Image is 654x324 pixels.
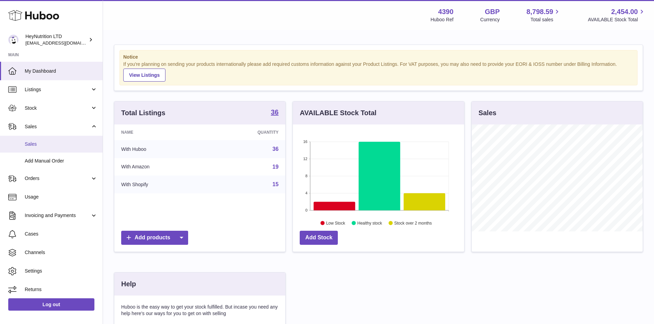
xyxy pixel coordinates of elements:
[8,298,94,311] a: Log out
[273,164,279,170] a: 19
[114,176,208,193] td: With Shopify
[25,40,101,46] span: [EMAIL_ADDRESS][DOMAIN_NAME]
[479,108,496,118] h3: Sales
[480,16,500,23] div: Currency
[588,16,646,23] span: AVAILABLE Stock Total
[273,146,279,152] a: 36
[530,16,561,23] span: Total sales
[25,158,97,164] span: Add Manual Order
[114,124,208,140] th: Name
[273,181,279,187] a: 15
[357,220,382,225] text: Healthy stock
[306,174,308,178] text: 8
[25,286,97,293] span: Returns
[123,69,165,82] a: View Listings
[123,61,634,82] div: If you're planning on sending your products internationally please add required customs informati...
[303,140,308,144] text: 16
[527,7,553,16] span: 8,798.59
[114,158,208,176] td: With Amazon
[431,16,454,23] div: Huboo Ref
[25,212,90,219] span: Invoicing and Payments
[25,86,90,93] span: Listings
[25,194,97,200] span: Usage
[485,7,500,16] strong: GBP
[121,231,188,245] a: Add products
[114,140,208,158] td: With Huboo
[8,35,19,45] img: info@heynutrition.com
[25,123,90,130] span: Sales
[527,7,561,23] a: 8,798.59 Total sales
[303,157,308,161] text: 12
[300,108,376,118] h3: AVAILABLE Stock Total
[271,109,278,117] a: 36
[271,109,278,116] strong: 36
[300,231,338,245] a: Add Stock
[25,175,90,182] span: Orders
[123,54,634,60] strong: Notice
[25,105,90,111] span: Stock
[25,33,87,46] div: HeyNutrition LTD
[25,231,97,237] span: Cases
[394,220,432,225] text: Stock over 2 months
[25,268,97,274] span: Settings
[588,7,646,23] a: 2,454.00 AVAILABLE Stock Total
[208,124,286,140] th: Quantity
[25,68,97,74] span: My Dashboard
[306,208,308,212] text: 0
[438,7,454,16] strong: 4390
[121,304,278,317] p: Huboo is the easy way to get your stock fulfilled. But incase you need any help here's our ways f...
[326,220,345,225] text: Low Stock
[25,141,97,147] span: Sales
[121,279,136,289] h3: Help
[611,7,638,16] span: 2,454.00
[121,108,165,118] h3: Total Listings
[25,249,97,256] span: Channels
[306,191,308,195] text: 4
